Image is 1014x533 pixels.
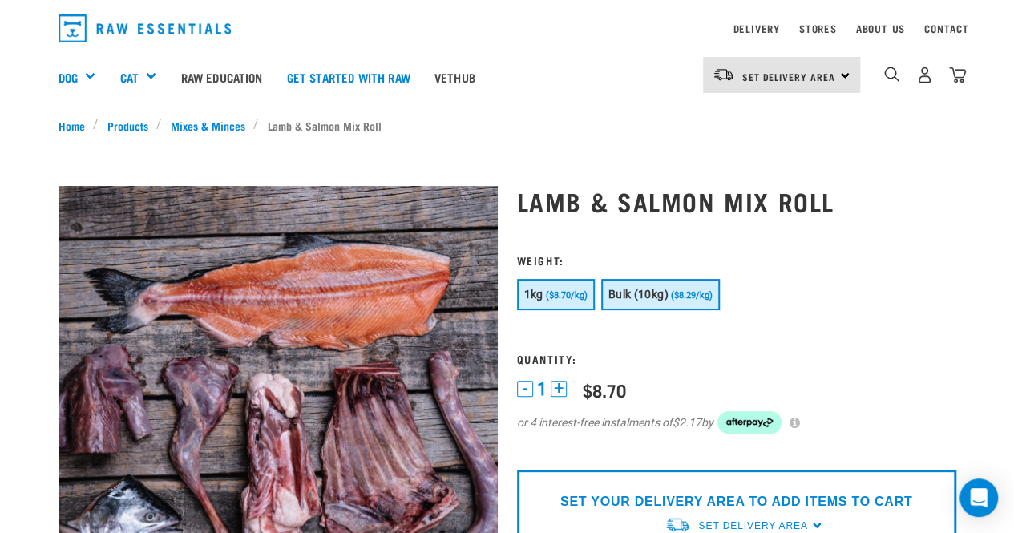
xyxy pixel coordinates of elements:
[884,67,899,82] img: home-icon-1@2x.png
[916,67,933,83] img: user.png
[713,67,734,82] img: van-moving.png
[717,411,782,434] img: Afterpay
[665,516,690,533] img: van-moving.png
[59,14,232,42] img: Raw Essentials Logo
[119,68,138,87] a: Cat
[673,414,701,431] span: $2.17
[959,478,998,517] div: Open Intercom Messenger
[168,45,274,109] a: Raw Education
[517,279,595,310] button: 1kg ($8.70/kg)
[742,74,835,79] span: Set Delivery Area
[601,279,720,310] button: Bulk (10kg) ($8.29/kg)
[799,26,837,31] a: Stores
[517,411,956,434] div: or 4 interest-free instalments of by
[924,26,969,31] a: Contact
[608,288,669,301] span: Bulk (10kg)
[546,290,588,301] span: ($8.70/kg)
[46,8,969,49] nav: dropdown navigation
[517,353,956,365] h3: Quantity:
[422,45,487,109] a: Vethub
[855,26,904,31] a: About Us
[671,290,713,301] span: ($8.29/kg)
[560,492,912,511] p: SET YOUR DELIVERY AREA TO ADD ITEMS TO CART
[551,381,567,397] button: +
[99,117,156,134] a: Products
[59,117,94,134] a: Home
[517,381,533,397] button: -
[537,381,547,398] span: 1
[59,117,956,134] nav: breadcrumbs
[59,68,78,87] a: Dog
[517,254,956,266] h3: Weight:
[698,520,807,531] span: Set Delivery Area
[524,288,543,301] span: 1kg
[583,380,626,400] div: $8.70
[517,187,956,216] h1: Lamb & Salmon Mix Roll
[275,45,422,109] a: Get started with Raw
[949,67,966,83] img: home-icon@2x.png
[162,117,253,134] a: Mixes & Minces
[733,26,779,31] a: Delivery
